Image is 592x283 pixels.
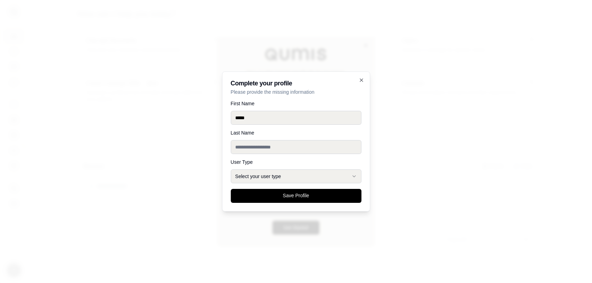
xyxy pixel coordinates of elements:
[231,130,361,135] label: Last Name
[231,189,361,203] button: Save Profile
[231,89,361,95] p: Please provide the missing information
[231,160,361,165] label: User Type
[231,80,361,86] h2: Complete your profile
[231,101,361,106] label: First Name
